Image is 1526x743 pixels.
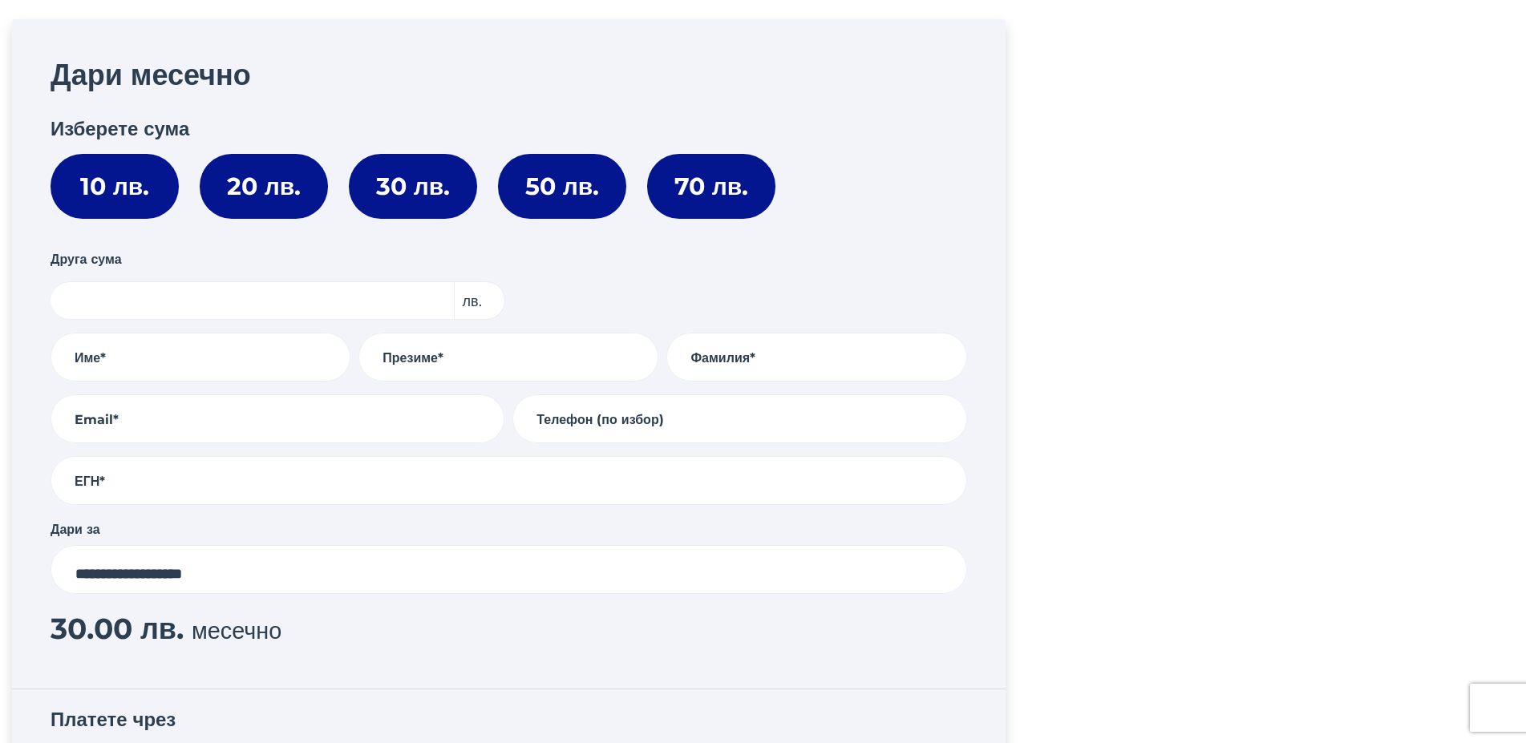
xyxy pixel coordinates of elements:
[51,611,132,646] span: 30.00
[51,154,179,219] label: 10 лв.
[192,616,281,644] span: месечно
[140,611,184,646] span: лв.
[200,154,328,219] label: 20 лв.
[498,154,626,219] label: 50 лв.
[51,519,100,539] label: Дари за
[51,249,122,271] label: Друга сума
[453,281,505,320] span: лв.
[647,154,775,219] label: 70 лв.
[51,709,967,738] h3: Платете чрез
[51,58,967,92] h2: Дари месечно
[349,154,477,219] label: 30 лв.
[51,118,967,141] h3: Изберете сума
